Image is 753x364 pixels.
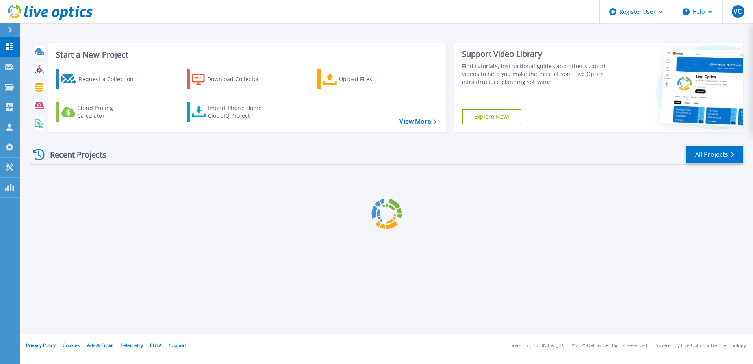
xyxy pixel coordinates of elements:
a: Upload Files [317,69,405,89]
li: Version: [TECHNICAL_ID] [512,343,565,348]
a: All Projects [686,146,743,163]
div: Upload Files [339,71,402,87]
a: Request a Collection [56,69,144,89]
div: Import Phone Home CloudIQ Project [208,104,269,120]
div: Cloud Pricing Calculator [77,104,140,120]
div: Recent Projects [30,145,117,164]
a: Download Collector [187,69,274,89]
a: EULA [150,342,162,349]
a: Telemetry [121,342,143,349]
a: Privacy Policy [26,342,56,349]
div: Find tutorials, instructional guides and other support videos to help you make the most of your L... [462,62,609,86]
a: View More [399,118,436,125]
a: Cookies [63,342,80,349]
h3: Start a New Project [56,50,436,59]
div: Request a Collection [78,71,141,87]
div: Download Collector [207,71,270,87]
a: Cloud Pricing Calculator [56,102,144,122]
a: Ads & Email [87,342,113,349]
a: Explore Now! [462,109,522,124]
a: Support [169,342,186,349]
span: VC [734,8,742,15]
li: Powered by Live Optics, a Dell Technology [654,343,746,348]
div: Support Video Library [462,49,609,59]
li: © 2025 Dell Inc. All Rights Reserved [572,343,647,348]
